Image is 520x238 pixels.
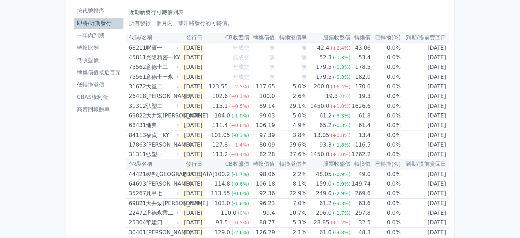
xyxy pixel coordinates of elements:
a: 高賣回報酬率 [74,104,123,115]
td: [DATE] [401,130,449,140]
span: (+0.1%) [229,93,249,99]
td: [DATE] [401,228,449,238]
td: 269.6 [350,189,371,199]
div: 31672 [129,82,145,91]
div: 104.0 [213,111,231,121]
td: [DATE] [401,82,449,91]
div: 69822 [129,111,145,121]
td: 29.1% [275,101,307,111]
div: 69821 [129,199,145,208]
span: (-3.3%) [333,113,351,118]
span: 無 [301,74,307,80]
th: 已轉換(%) [371,33,401,43]
td: [DATE] [401,169,449,179]
td: [DATE] [401,218,449,228]
th: 轉換價 [350,159,371,169]
div: 249.0 [315,189,333,198]
div: 25304 [129,218,145,227]
td: [DATE] [180,62,205,72]
td: 106.19 [249,121,275,130]
span: 無 [301,64,307,70]
td: 2.6% [275,91,307,101]
a: 低收盤價 [74,55,123,66]
td: 0.0% [371,72,401,82]
span: (-3.8%) [333,230,351,235]
a: 即將/近期發行 [74,18,123,29]
div: 64693 [129,179,145,189]
div: 光隆精密一KY [146,53,177,62]
td: 53.4 [350,53,371,62]
div: 159.0 [315,179,333,189]
span: (-0.6%) [231,181,249,187]
td: 5.0% [275,82,307,91]
span: (+0.5%) [229,103,249,109]
td: 99.4 [249,208,275,218]
td: 88.77 [249,218,275,228]
span: (-0.3%) [333,123,351,128]
span: (+0.4%) [229,152,249,157]
span: (+6.4%) [331,84,350,89]
span: 無成交 [232,64,249,70]
td: 13.4 [350,130,371,140]
td: [DATE] [180,91,205,101]
td: 5.3% [275,218,307,228]
td: 32.5 [350,218,371,228]
span: 無 [269,74,275,80]
td: [DATE] [401,43,449,53]
span: (-3.3%) [333,201,351,206]
td: 182.0 [350,72,371,82]
td: 0.0% [371,140,401,150]
td: [DATE] [401,189,449,199]
li: 高賣回報酬率 [74,105,123,114]
li: 轉換比例 [74,44,123,52]
td: 149.74 [350,179,371,189]
div: 296.0 [315,208,333,218]
div: 意德士二 [146,62,177,72]
div: [PERSON_NAME] [146,179,177,189]
a: CBAS權利金 [74,92,123,103]
div: 68431 [129,121,145,130]
span: (-1.7%) [333,210,351,216]
div: 44421 [129,170,145,179]
span: 無 [301,45,307,51]
div: 17863 [129,140,145,150]
td: 96.23 [249,199,275,209]
div: 93.3 [318,140,333,150]
div: 48.05 [315,170,333,179]
td: [DATE] [401,150,449,159]
div: 113.2 [211,150,229,159]
li: 低轉換溢價 [74,81,123,89]
div: 61.2 [318,111,333,121]
div: 45811 [129,53,145,62]
td: [DATE] [180,82,205,91]
div: 110.0 [219,208,238,218]
h1: 近期新發行可轉債列表 [129,8,446,16]
td: 92.36 [249,189,275,199]
span: 無 [301,54,307,61]
td: 297.8 [350,208,371,218]
div: 52.3 [318,53,333,62]
span: (+1.0%) [331,103,350,109]
td: 37.6% [275,150,307,159]
li: 低收盤價 [74,56,123,64]
span: (-1.0%) [231,113,249,118]
td: 178.5 [350,62,371,72]
td: [DATE] [180,121,205,130]
span: (-1.8%) [333,142,351,148]
div: 75561 [129,72,145,82]
th: 轉換價 [350,33,371,43]
td: [DATE] [180,111,205,121]
div: 103.0 [213,199,231,208]
td: 80.09 [249,140,275,150]
td: 0.0% [371,228,401,238]
div: 竣邦[GEOGRAPHIC_DATA] [146,170,177,179]
td: 10.7% [275,208,307,218]
td: 0.0% [371,179,401,189]
div: 大井泵[PERSON_NAME] [146,111,177,121]
td: [DATE] [180,169,205,179]
div: 101.05 [210,130,231,140]
th: 轉換價值 [249,159,275,169]
span: (+1.0%) [331,152,350,157]
td: 1626.6 [350,101,371,111]
li: 即將/近期發行 [74,19,123,27]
